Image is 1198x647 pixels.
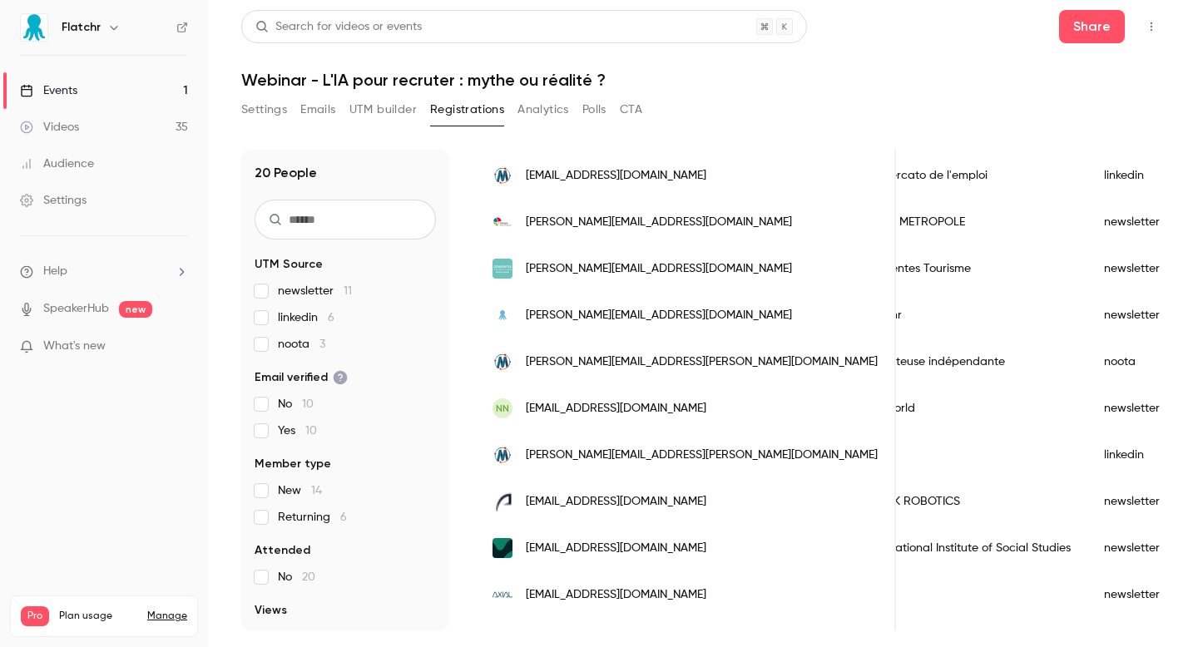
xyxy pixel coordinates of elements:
[255,542,310,559] span: Attended
[278,569,315,585] span: No
[278,422,317,439] span: Yes
[1059,10,1125,43] button: Share
[20,119,79,136] div: Videos
[848,199,1087,245] div: NIMES METROPOLE
[1087,338,1183,385] div: noota
[278,336,325,353] span: noota
[311,485,322,496] span: 14
[526,493,706,511] span: [EMAIL_ADDRESS][DOMAIN_NAME]
[20,82,77,99] div: Events
[241,96,287,123] button: Settings
[255,456,331,472] span: Member type
[278,309,334,326] span: linkedin
[848,385,1087,432] div: DotWorld
[620,96,642,123] button: CTA
[493,491,512,511] img: shark-robotics.fr
[43,338,106,355] span: What's new
[255,18,422,36] div: Search for videos or events
[168,339,188,354] iframe: Noticeable Trigger
[278,509,347,526] span: Returning
[255,163,317,183] h1: 20 People
[493,538,512,558] img: iss.nl
[1087,152,1183,199] div: linkedin
[43,263,67,280] span: Help
[62,19,101,36] h6: Flatchr
[255,602,287,619] span: Views
[21,606,49,626] span: Pro
[848,525,1087,571] div: International Institute of Social Studies
[59,610,137,623] span: Plan usage
[20,192,87,209] div: Settings
[241,70,1165,90] h1: Webinar - L'IA pour recruter : mythe ou réalité ?
[848,478,1087,525] div: SHARK ROBOTICS
[493,212,512,232] img: nimes-metropole.fr
[302,398,314,410] span: 10
[1087,385,1183,432] div: newsletter
[328,312,334,323] span: 6
[848,292,1087,338] div: Flatchr
[1087,199,1183,245] div: newsletter
[278,482,322,499] span: New
[1087,478,1183,525] div: newsletter
[255,256,323,273] span: UTM Source
[1087,571,1183,618] div: newsletter
[526,353,878,371] span: [PERSON_NAME][EMAIL_ADDRESS][PERSON_NAME][DOMAIN_NAME]
[582,96,606,123] button: Polls
[526,260,792,278] span: [PERSON_NAME][EMAIL_ADDRESS][DOMAIN_NAME]
[496,401,509,416] span: NN
[302,571,315,583] span: 20
[848,338,1087,385] div: Recruteuse indépendante
[43,300,109,318] a: SpeakerHub
[349,96,417,123] button: UTM builder
[300,96,335,123] button: Emails
[319,338,325,350] span: 3
[493,165,512,185] img: mercato-emploi.com
[340,511,347,523] span: 6
[255,629,436,645] p: No results
[848,571,1087,618] div: AXIAL
[493,445,512,465] img: mercato-emploi.com
[278,283,352,299] span: newsletter
[526,447,878,464] span: [PERSON_NAME][EMAIL_ADDRESS][PERSON_NAME][DOMAIN_NAME]
[526,400,706,417] span: [EMAIL_ADDRESS][DOMAIN_NAME]
[278,396,314,412] span: No
[526,586,706,604] span: [EMAIL_ADDRESS][DOMAIN_NAME]
[493,585,512,605] img: axialcomrh.fr
[526,307,792,324] span: [PERSON_NAME][EMAIL_ADDRESS][DOMAIN_NAME]
[430,96,504,123] button: Registrations
[517,96,569,123] button: Analytics
[526,167,706,185] span: [EMAIL_ADDRESS][DOMAIN_NAME]
[848,245,1087,292] div: Charentes Tourisme
[848,152,1087,199] div: Le mercato de l'emploi
[1087,432,1183,478] div: linkedin
[255,369,348,386] span: Email verified
[1087,525,1183,571] div: newsletter
[493,352,512,372] img: mercato-emploi.com
[1087,245,1183,292] div: newsletter
[526,214,792,231] span: [PERSON_NAME][EMAIL_ADDRESS][DOMAIN_NAME]
[21,14,47,41] img: Flatchr
[20,263,188,280] li: help-dropdown-opener
[147,610,187,623] a: Manage
[526,540,706,557] span: [EMAIL_ADDRESS][DOMAIN_NAME]
[344,285,352,297] span: 11
[493,305,512,325] img: flatchr.io
[305,425,317,437] span: 10
[1087,292,1183,338] div: newsletter
[119,301,152,318] span: new
[20,156,94,172] div: Audience
[493,259,512,279] img: charentestourisme.com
